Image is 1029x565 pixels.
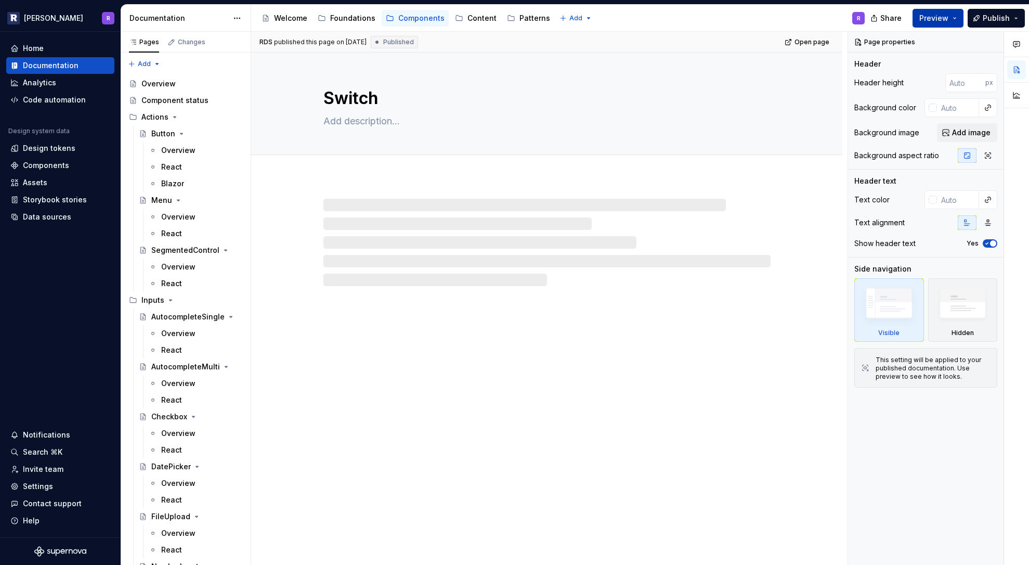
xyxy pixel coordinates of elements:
div: React [161,162,182,172]
div: Patterns [519,13,550,23]
div: Overview [161,212,196,222]
input: Auto [937,190,979,209]
div: Component status [141,95,209,106]
div: Storybook stories [23,195,87,205]
a: Patterns [503,10,554,27]
a: Components [382,10,449,27]
div: Documentation [129,13,228,23]
div: SegmentedControl [151,245,219,255]
div: Visible [854,278,924,342]
a: Checkbox [135,408,246,425]
a: Blazor [145,175,246,192]
div: Components [23,160,69,171]
div: Foundations [330,13,375,23]
span: Add [569,14,582,22]
a: Overview [145,525,246,542]
div: Text alignment [854,217,905,228]
div: React [161,228,182,239]
button: Add [556,11,595,25]
a: DatePicker [135,458,246,475]
div: Design tokens [23,143,75,153]
div: Show header text [854,238,916,249]
a: Overview [145,375,246,392]
button: Share [865,9,908,28]
div: Overview [161,145,196,156]
button: Preview [913,9,963,28]
div: Inputs [125,292,246,309]
a: Component status [125,92,246,109]
div: Settings [23,481,53,492]
div: Button [151,129,175,139]
div: Background color [854,102,916,113]
div: React [161,445,182,455]
a: Welcome [257,10,311,27]
span: Open page [794,38,829,46]
div: React [161,395,182,405]
a: React [145,275,246,292]
div: Visible [878,329,900,337]
a: Foundations [314,10,380,27]
div: This setting will be applied to your published documentation. Use preview to see how it looks. [876,356,991,381]
div: Inputs [141,295,164,305]
div: Actions [141,112,168,122]
button: Add image [937,123,997,142]
button: Publish [968,9,1025,28]
a: React [145,342,246,358]
a: Design tokens [6,140,114,157]
div: [PERSON_NAME] [24,13,83,23]
span: Preview [919,13,948,23]
a: Documentation [6,57,114,74]
div: Blazor [161,178,184,189]
a: Overview [145,325,246,342]
a: FileUpload [135,508,246,525]
a: Content [451,10,501,27]
div: React [161,278,182,289]
div: Analytics [23,78,56,88]
a: Overview [145,209,246,225]
a: Overview [145,475,246,492]
a: Data sources [6,209,114,225]
div: Design system data [8,127,70,135]
button: Help [6,512,114,529]
div: Background aspect ratio [854,150,939,161]
div: Overview [161,478,196,489]
span: Add image [952,127,991,138]
a: Analytics [6,74,114,91]
div: Overview [161,262,196,272]
span: Share [880,13,902,23]
a: Invite team [6,461,114,478]
div: Text color [854,195,890,205]
a: React [145,159,246,175]
span: Publish [983,13,1010,23]
span: Add [138,60,151,68]
div: Content [467,13,497,23]
div: Components [398,13,445,23]
div: Checkbox [151,412,187,422]
div: Contact support [23,498,82,509]
button: [PERSON_NAME]R [2,7,119,29]
span: RDS [259,38,272,46]
div: Hidden [928,278,998,342]
div: Actions [125,109,246,125]
div: Search ⌘K [23,447,62,457]
div: React [161,345,182,355]
a: Overview [145,142,246,159]
a: Overview [125,75,246,92]
div: Header height [854,78,904,88]
div: R [857,14,861,22]
div: Changes [178,38,205,46]
a: Home [6,40,114,57]
a: Assets [6,174,114,191]
div: Overview [161,328,196,339]
div: Header text [854,176,896,186]
svg: Supernova Logo [34,546,86,557]
div: Menu [151,195,172,206]
button: Add [125,57,164,71]
div: Header [854,59,881,69]
a: Open page [781,35,834,49]
a: AutocompleteSingle [135,309,246,325]
div: Assets [23,177,47,188]
div: Notifications [23,430,70,440]
div: published this page on [DATE] [274,38,367,46]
